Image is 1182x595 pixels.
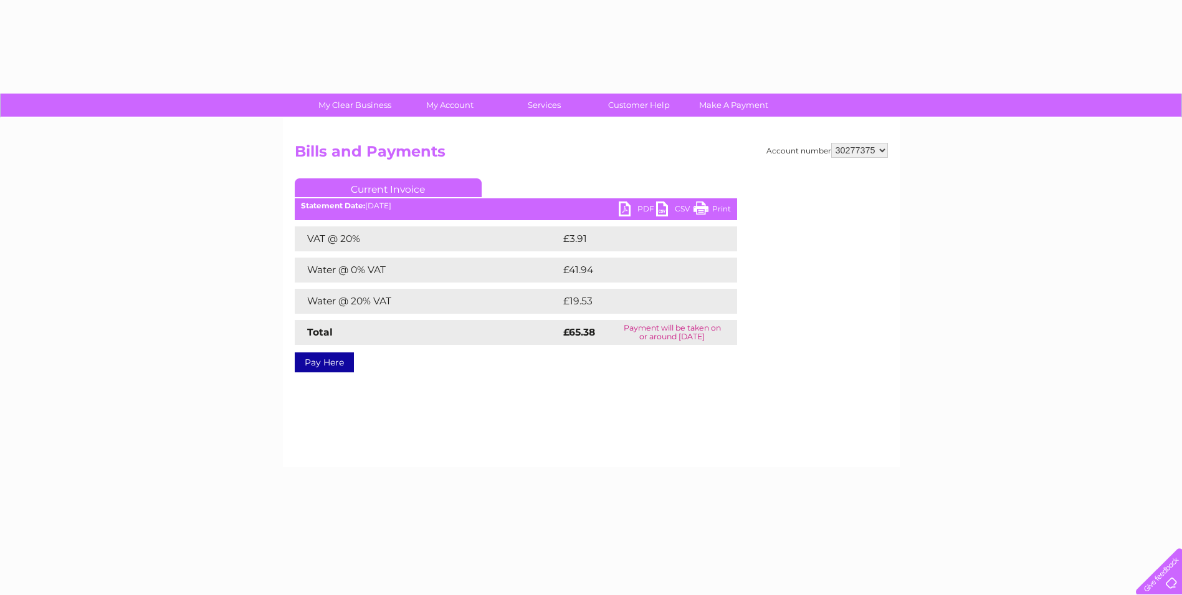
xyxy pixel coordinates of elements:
[295,289,560,314] td: Water @ 20% VAT
[682,94,785,117] a: Make A Payment
[560,289,711,314] td: £19.53
[301,201,365,210] b: Statement Date:
[588,94,690,117] a: Customer Help
[619,201,656,220] a: PDF
[295,258,560,283] td: Water @ 0% VAT
[563,326,595,338] strong: £65.38
[307,326,333,338] strong: Total
[295,143,888,167] h2: Bills and Payments
[295,226,560,251] td: VAT @ 20%
[608,320,737,345] td: Payment will be taken on or around [DATE]
[766,143,888,158] div: Account number
[295,352,354,372] a: Pay Here
[656,201,693,220] a: CSV
[295,201,737,210] div: [DATE]
[693,201,731,220] a: Print
[295,178,482,197] a: Current Invoice
[560,226,707,251] td: £3.91
[560,258,711,283] td: £41.94
[493,94,596,117] a: Services
[398,94,501,117] a: My Account
[303,94,406,117] a: My Clear Business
